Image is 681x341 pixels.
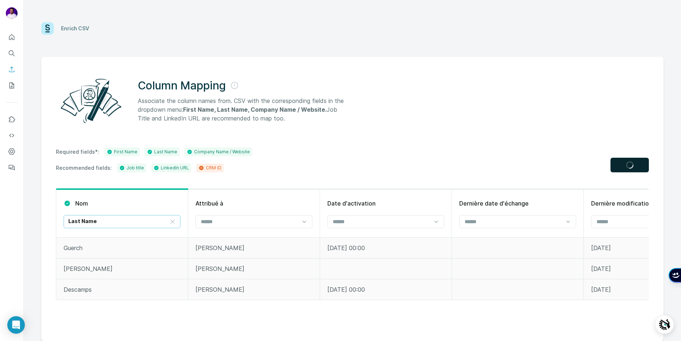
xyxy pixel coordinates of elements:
p: Guerch [64,244,180,252]
p: Associate the column names from. CSV with the corresponding fields in the dropdown menu: Job Titl... [138,96,349,123]
img: Avatar [6,7,18,19]
p: [PERSON_NAME] [195,285,312,294]
h2: Column Mapping [138,79,226,92]
p: Attribué à [195,199,223,208]
p: Descamps [64,285,180,294]
p: [DATE] 00:00 [327,285,444,294]
p: Required fields*: [56,148,99,156]
div: LinkedIn URL [153,165,189,171]
div: First Name [107,149,137,155]
button: Enrich CSV [6,63,18,76]
div: Last Name [147,149,177,155]
p: [PERSON_NAME] [195,264,312,273]
p: Recommended fields: [56,164,112,172]
div: Enrich CSV [61,25,89,32]
div: CRM ID [198,165,221,171]
button: Use Surfe API [6,129,18,142]
div: Open Intercom Messenger [7,316,25,334]
p: [PERSON_NAME] [195,244,312,252]
p: Last Name [68,218,97,225]
button: My lists [6,79,18,92]
button: Use Surfe on LinkedIn [6,113,18,126]
p: [DATE] 00:00 [327,244,444,252]
p: [PERSON_NAME] [64,264,180,273]
button: Search [6,47,18,60]
div: Job title [119,165,144,171]
img: Surfe Illustration - Column Mapping [56,74,126,127]
p: Dernière modification [591,199,652,208]
p: Nom [75,199,88,208]
p: Dernière date d'échange [459,199,529,208]
button: Feedback [6,161,18,174]
strong: First Name, Last Name, Company Name / Website. [183,106,327,113]
p: Date d'activation [327,199,376,208]
div: Company Name / Website [187,149,250,155]
button: Dashboard [6,145,18,158]
img: Surfe Logo [41,22,54,35]
button: Quick start [6,31,18,44]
